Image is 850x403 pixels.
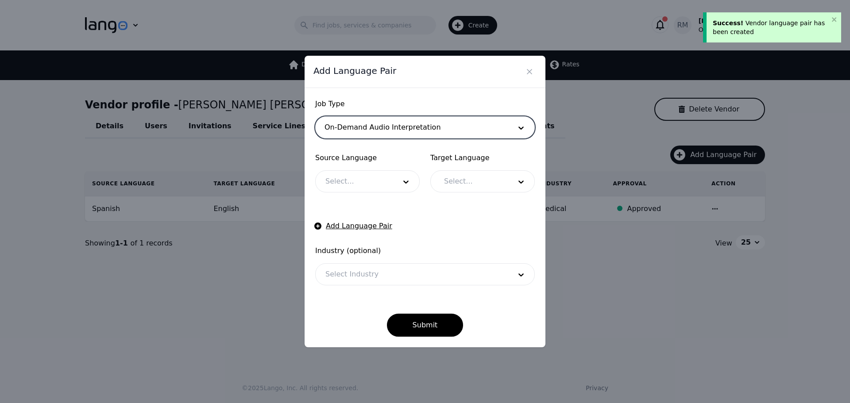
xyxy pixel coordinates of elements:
span: Success! [713,19,743,27]
span: Add Language Pair [313,65,396,77]
button: Close [522,65,537,79]
div: Vendor language pair has been created [713,19,829,36]
span: Industry (optional) [315,246,535,256]
button: Submit [387,314,464,337]
button: close [831,16,838,23]
span: Job Type [315,99,535,109]
span: Target Language [430,153,535,163]
span: Source Language [315,153,420,163]
button: Add Language Pair [315,221,392,231]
